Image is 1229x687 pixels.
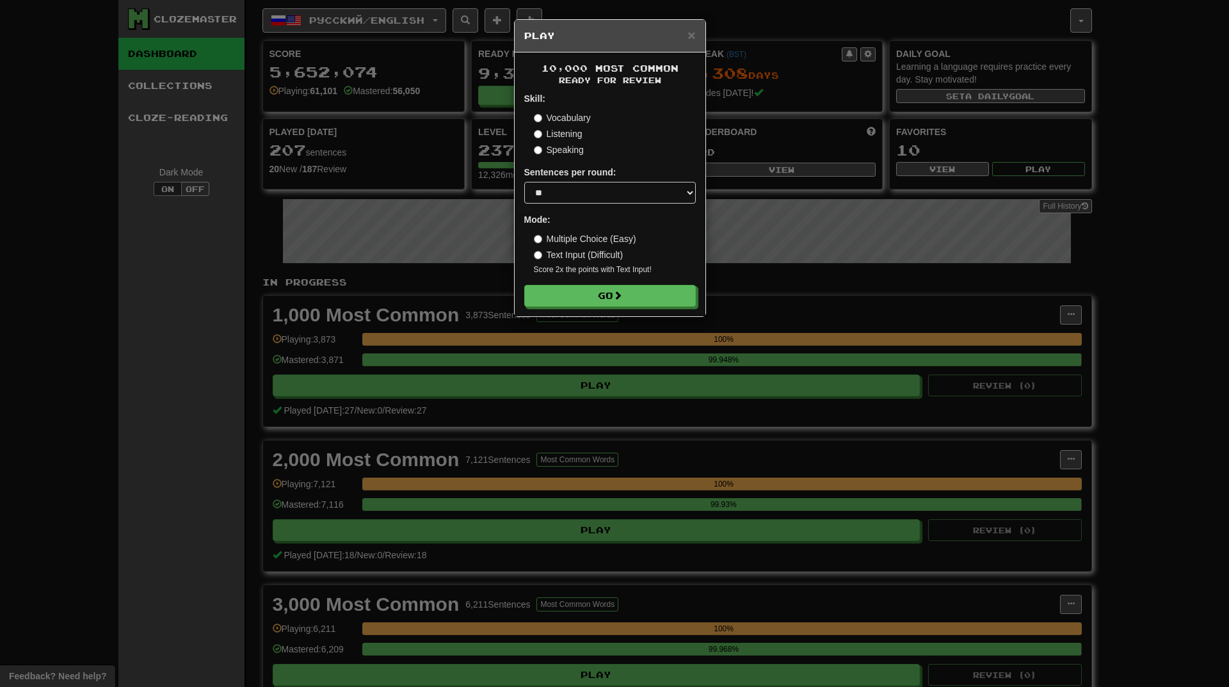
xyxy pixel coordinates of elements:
[524,214,550,225] strong: Mode:
[524,166,616,179] label: Sentences per round:
[524,75,696,86] small: Ready for Review
[534,146,542,154] input: Speaking
[534,111,591,124] label: Vocabulary
[534,232,636,245] label: Multiple Choice (Easy)
[534,114,542,122] input: Vocabulary
[534,130,542,138] input: Listening
[524,285,696,307] button: Go
[524,29,696,42] h5: Play
[542,63,679,74] span: 10,000 Most Common
[687,28,695,42] button: Close
[534,127,582,140] label: Listening
[534,248,623,261] label: Text Input (Difficult)
[534,251,542,259] input: Text Input (Difficult)
[534,264,696,275] small: Score 2x the points with Text Input !
[534,143,584,156] label: Speaking
[534,235,542,243] input: Multiple Choice (Easy)
[524,93,545,104] strong: Skill:
[687,28,695,42] span: ×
